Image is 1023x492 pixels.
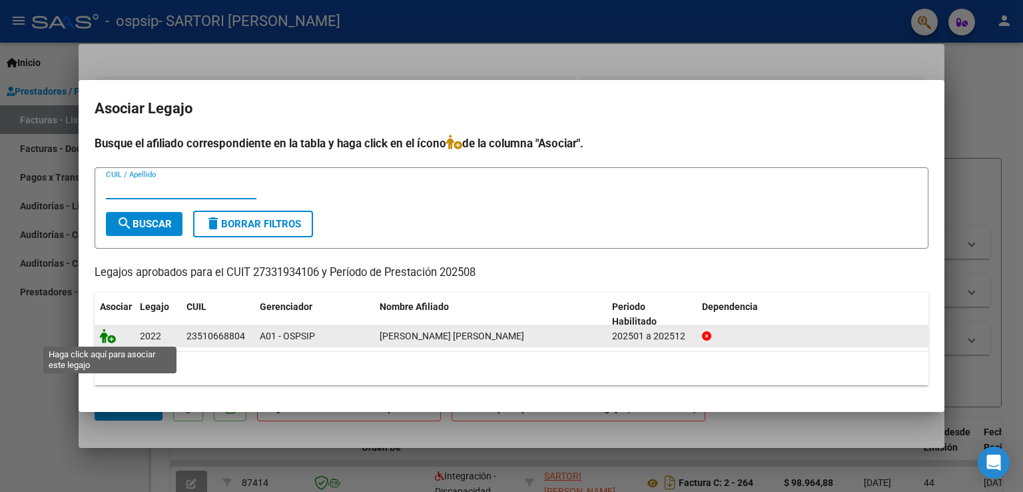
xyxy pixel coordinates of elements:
p: Legajos aprobados para el CUIT 27331934106 y Período de Prestación 202508 [95,265,928,281]
mat-icon: delete [205,215,221,231]
span: Dependencia [702,301,758,312]
div: 23510668804 [186,329,245,344]
span: 2022 [140,331,161,341]
datatable-header-cell: Periodo Habilitado [607,293,697,337]
span: A01 - OSPSIP [260,331,315,341]
span: Gerenciador [260,301,312,312]
h4: Busque el afiliado correspondiente en la tabla y haga click en el ícono de la columna "Asociar". [95,135,928,152]
button: Borrar Filtros [193,211,313,237]
datatable-header-cell: Asociar [95,293,135,337]
datatable-header-cell: Nombre Afiliado [374,293,607,337]
datatable-header-cell: Gerenciador [254,293,374,337]
span: Nombre Afiliado [380,301,449,312]
span: Periodo Habilitado [612,301,657,327]
div: 1 registros [95,352,928,385]
datatable-header-cell: Legajo [135,293,181,337]
datatable-header-cell: Dependencia [697,293,929,337]
button: Buscar [106,212,182,236]
datatable-header-cell: CUIL [181,293,254,337]
mat-icon: search [117,215,133,231]
span: Legajo [140,301,169,312]
span: Buscar [117,218,172,230]
div: Open Intercom Messenger [978,447,1010,479]
span: Asociar [100,301,132,312]
span: CUIL [186,301,206,312]
span: Borrar Filtros [205,218,301,230]
div: 202501 a 202512 [612,329,691,344]
h2: Asociar Legajo [95,96,928,121]
span: BENITEZ RAMIREZ BRENDA MICHELLE [380,331,524,341]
